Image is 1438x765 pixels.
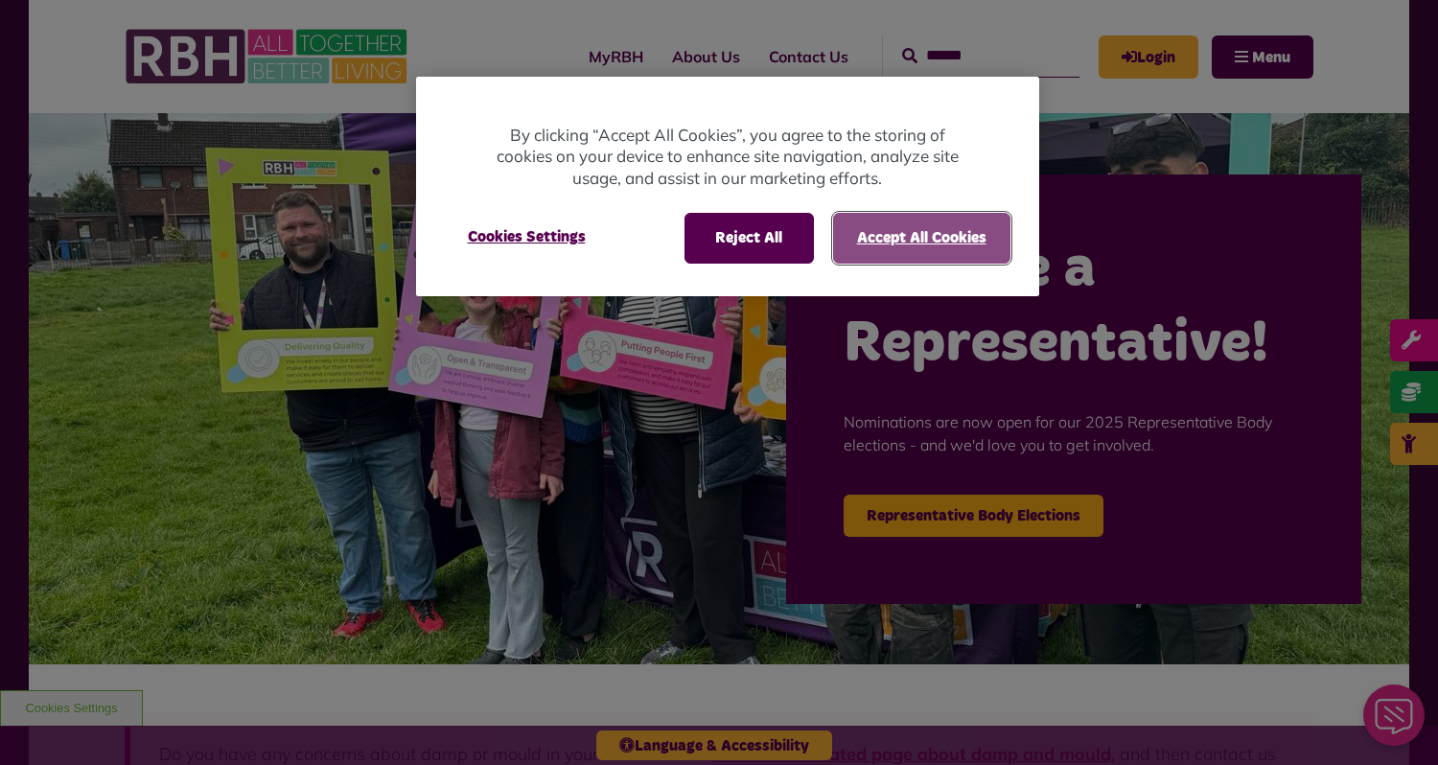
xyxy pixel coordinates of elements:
p: By clicking “Accept All Cookies”, you agree to the storing of cookies on your device to enhance s... [493,125,963,190]
div: Cookie banner [416,77,1039,296]
button: Accept All Cookies [833,213,1010,263]
div: Privacy [416,77,1039,296]
div: Close Web Assistant [12,6,73,67]
button: Cookies Settings [445,213,609,261]
button: Reject All [684,213,814,263]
